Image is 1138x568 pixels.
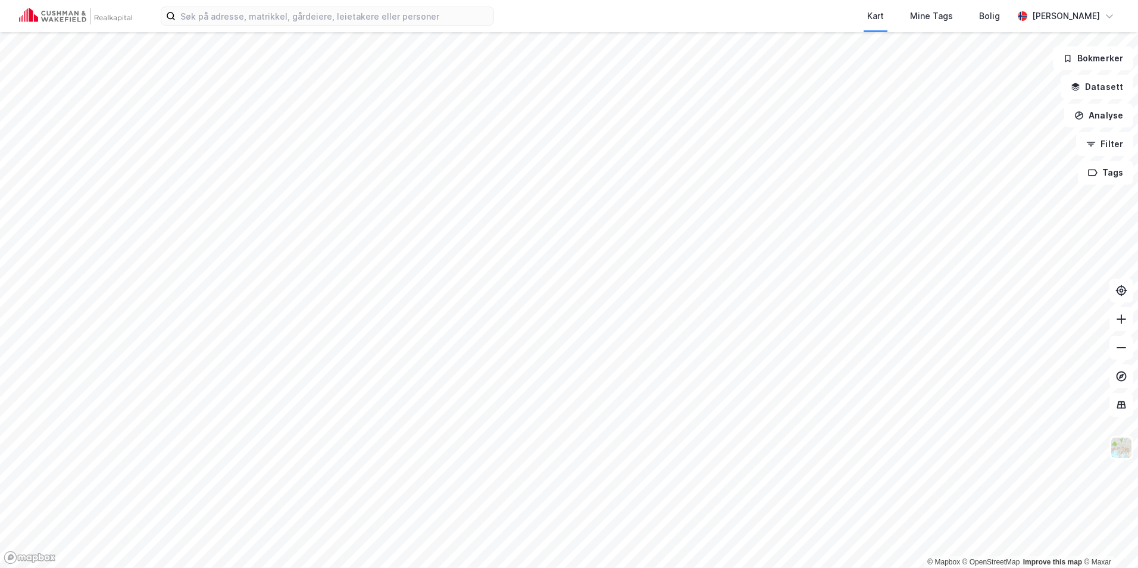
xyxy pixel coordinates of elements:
[19,8,132,24] img: cushman-wakefield-realkapital-logo.202ea83816669bd177139c58696a8fa1.svg
[979,9,1000,23] div: Bolig
[910,9,953,23] div: Mine Tags
[1078,161,1133,185] button: Tags
[4,551,56,564] a: Mapbox homepage
[176,7,493,25] input: Søk på adresse, matrikkel, gårdeiere, leietakere eller personer
[1076,132,1133,156] button: Filter
[962,558,1020,566] a: OpenStreetMap
[1053,46,1133,70] button: Bokmerker
[1078,511,1138,568] iframe: Chat Widget
[927,558,960,566] a: Mapbox
[1064,104,1133,127] button: Analyse
[1078,511,1138,568] div: Kontrollprogram for chat
[867,9,884,23] div: Kart
[1110,436,1133,459] img: Z
[1023,558,1082,566] a: Improve this map
[1032,9,1100,23] div: [PERSON_NAME]
[1061,75,1133,99] button: Datasett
